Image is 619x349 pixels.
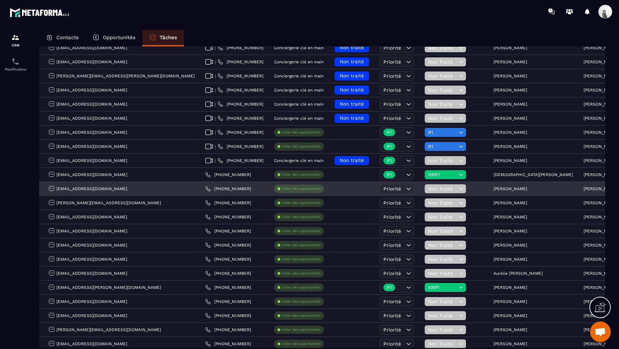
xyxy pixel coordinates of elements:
[215,88,216,93] span: |
[274,74,324,78] p: Conciergerie clé en main
[282,130,321,135] p: Créer des opportunités
[215,130,216,135] span: |
[428,242,457,248] span: Non Traité
[493,243,527,248] p: [PERSON_NAME]
[493,130,527,135] p: [PERSON_NAME]
[493,172,573,177] p: [DEMOGRAPHIC_DATA][PERSON_NAME]
[103,34,135,41] p: Opportunités
[340,101,364,107] span: Non traité
[493,144,527,149] p: [PERSON_NAME]
[39,30,86,46] a: Contacts
[428,228,457,234] span: Non Traité
[493,59,527,64] p: [PERSON_NAME]
[160,34,177,41] p: Tâches
[493,116,527,121] p: [PERSON_NAME]
[584,116,617,121] p: [PERSON_NAME]
[218,73,263,79] a: [PHONE_NUMBER]
[584,299,617,304] p: [PERSON_NAME]
[493,271,543,276] p: Aurelie [PERSON_NAME]
[387,285,392,290] p: P1
[387,158,392,163] p: P1
[584,130,617,135] p: [PERSON_NAME]
[493,313,527,318] p: [PERSON_NAME]
[11,33,20,42] img: formation
[493,186,527,191] p: [PERSON_NAME]
[218,130,263,135] a: [PHONE_NUMBER]
[282,341,321,346] p: Créer des opportunités
[282,299,321,304] p: Créer des opportunités
[584,144,617,149] p: [PERSON_NAME]
[218,87,263,93] a: [PHONE_NUMBER]
[383,257,401,262] span: Priorité
[218,144,263,149] a: [PHONE_NUMBER]
[428,45,457,51] span: Non Traité
[218,116,263,121] a: [PHONE_NUMBER]
[205,257,251,262] a: [PHONE_NUMBER]
[282,271,321,276] p: Créer des opportunités
[205,271,251,276] a: [PHONE_NUMBER]
[584,257,617,262] p: [PERSON_NAME]
[428,200,457,206] span: Non Traité
[274,45,324,50] p: Conciergerie clé en main
[428,299,457,304] span: Non Traité
[428,59,457,65] span: Non Traité
[383,242,401,248] span: Priorité
[383,271,401,276] span: Priorité
[215,45,216,51] span: |
[340,73,364,78] span: Non traité
[383,228,401,234] span: Priorité
[205,242,251,248] a: [PHONE_NUMBER]
[205,186,251,192] a: [PHONE_NUMBER]
[215,59,216,65] span: |
[428,327,457,332] span: Non Traité
[428,257,457,262] span: Non Traité
[590,321,611,342] div: Ouvrir le chat
[428,87,457,93] span: Non Traité
[205,341,251,347] a: [PHONE_NUMBER]
[205,172,251,177] a: [PHONE_NUMBER]
[584,102,617,107] p: [PERSON_NAME]
[428,144,457,149] span: R1
[383,186,401,192] span: Priorité
[340,157,364,163] span: Non traité
[584,59,617,64] p: [PERSON_NAME]
[584,327,617,332] p: [PERSON_NAME]
[205,285,251,290] a: [PHONE_NUMBER]
[205,200,251,206] a: [PHONE_NUMBER]
[428,271,457,276] span: Non Traité
[205,299,251,304] a: [PHONE_NUMBER]
[584,229,617,233] p: [PERSON_NAME]
[274,158,324,163] p: Conciergerie clé en main
[493,285,527,290] p: [PERSON_NAME]
[282,200,321,205] p: Créer des opportunités
[218,59,263,65] a: [PHONE_NUMBER]
[428,73,457,79] span: Non Traité
[428,214,457,220] span: Non Traité
[493,257,527,262] p: [PERSON_NAME]
[282,144,321,149] p: Créer des opportunités
[428,116,457,121] span: Non Traité
[428,101,457,107] span: Non Traité
[387,172,392,177] p: P1
[383,45,401,51] span: Priorité
[493,327,527,332] p: [PERSON_NAME]
[340,87,364,92] span: Non traité
[218,45,263,51] a: [PHONE_NUMBER]
[274,59,324,64] p: Conciergerie clé en main
[428,285,457,290] span: NRP1
[584,74,617,78] p: [PERSON_NAME]
[493,229,527,233] p: [PERSON_NAME]
[383,313,401,318] span: Priorité
[383,214,401,220] span: Priorité
[86,30,142,46] a: Opportunités
[584,285,617,290] p: [PERSON_NAME]
[493,74,527,78] p: [PERSON_NAME]
[383,116,401,121] span: Priorité
[142,30,184,46] a: Tâches
[493,215,527,219] p: [PERSON_NAME]
[584,172,617,177] p: [PERSON_NAME]
[205,313,251,318] a: [PHONE_NUMBER]
[215,158,216,163] span: |
[584,341,617,346] p: [PERSON_NAME]
[383,327,401,332] span: Priorité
